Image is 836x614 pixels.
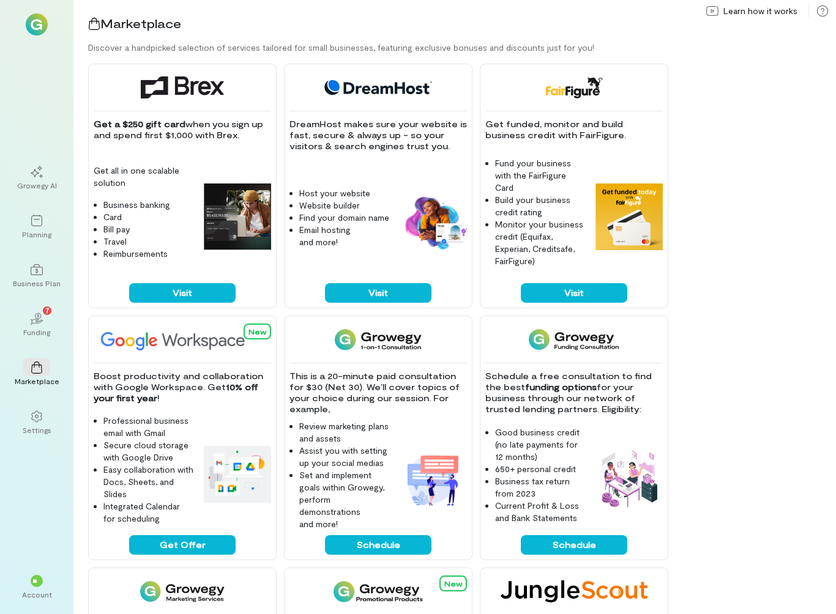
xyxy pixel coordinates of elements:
[495,218,586,267] li: Monitor your business credit (Equifax, Experian, Creditsafe, FairFigure)
[595,183,663,251] img: FairFigure feature
[15,254,59,298] a: Business Plan
[495,500,586,524] li: Current Profit & Loss and Bank Statements
[23,425,51,435] div: Settings
[521,535,627,555] button: Schedule
[485,119,663,141] p: Get funded, monitor and build business credit with FairFigure.
[94,371,271,404] p: Boost productivity and collaboration with Google Workspace. Get !
[23,327,50,337] div: Funding
[15,352,59,396] a: Marketplace
[103,500,194,525] li: Integrated Calendar for scheduling
[529,328,619,350] img: Funding Consultation
[299,420,390,445] li: Review marketing plans and assets
[495,426,586,463] li: Good business credit (no late payments for 12 months)
[15,303,59,347] a: Funding
[103,415,194,439] li: Professional business email with Gmail
[204,183,271,251] img: Brex feature
[13,278,61,288] div: Business Plan
[525,382,597,392] strong: funding options
[204,446,271,502] img: Google Workspace feature
[94,119,271,141] p: when you sign up and spend first $1,000 with Brex.
[94,119,185,129] strong: Get a $250 gift card
[595,446,663,513] img: Funding Consultation feature
[495,475,586,500] li: Business tax return from 2023
[299,469,390,530] li: Set and implement goals within Growegy, perform demonstrations and more!
[15,401,59,445] a: Settings
[94,382,261,403] strong: 10% off your first year
[45,305,50,316] span: 7
[129,283,236,303] button: Visit
[22,590,52,599] div: Account
[320,76,436,98] img: DreamHost
[289,119,467,152] p: DreamHost makes sure your website is fast, secure & always up - so your visitors & search engines...
[521,283,627,303] button: Visit
[141,76,224,98] img: Brex
[88,42,836,54] div: Discover a handpicked selection of services tailored for small businesses, featuring exclusive bo...
[103,439,194,464] li: Secure cloud storage with Google Drive
[400,194,467,251] img: DreamHost feature
[325,535,431,555] button: Schedule
[140,580,225,602] img: Growegy - Marketing Services
[444,579,462,588] span: New
[248,327,266,336] span: New
[335,328,421,350] img: 1-on-1 Consultation
[15,205,59,249] a: Planning
[501,580,648,602] img: Jungle Scout
[495,463,586,475] li: 650+ personal credit
[15,156,59,200] a: Growegy AI
[129,535,236,555] button: Get Offer
[17,180,57,190] div: Growegy AI
[103,235,194,248] li: Travel
[299,212,390,224] li: Find your domain name
[103,464,194,500] li: Easy collaboration with Docs, Sheets, and Slides
[400,446,467,513] img: 1-on-1 Consultation feature
[103,199,194,211] li: Business banking
[289,371,467,415] p: This is a 20-minute paid consultation for $30 (Net 30). We’ll cover topics of your choice during ...
[495,157,586,194] li: Fund your business with the FairFigure Card
[545,76,603,98] img: FairFigure
[299,199,390,212] li: Website builder
[495,194,586,218] li: Build your business credit rating
[103,211,194,223] li: Card
[299,445,390,469] li: Assist you with setting up your social medias
[15,376,59,386] div: Marketplace
[100,16,181,31] span: Marketplace
[103,248,194,260] li: Reimbursements
[22,229,51,239] div: Planning
[299,187,390,199] li: Host your website
[103,223,194,235] li: Bill pay
[94,165,194,189] p: Get all in one scalable solution
[334,580,424,602] img: Growegy Promo Products
[299,224,390,248] li: Email hosting and more!
[723,5,797,17] span: Learn how it works
[94,328,274,350] img: Google Workspace
[325,283,431,303] button: Visit
[485,371,663,415] p: Schedule a free consultation to find the best for your business through our network of trusted le...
